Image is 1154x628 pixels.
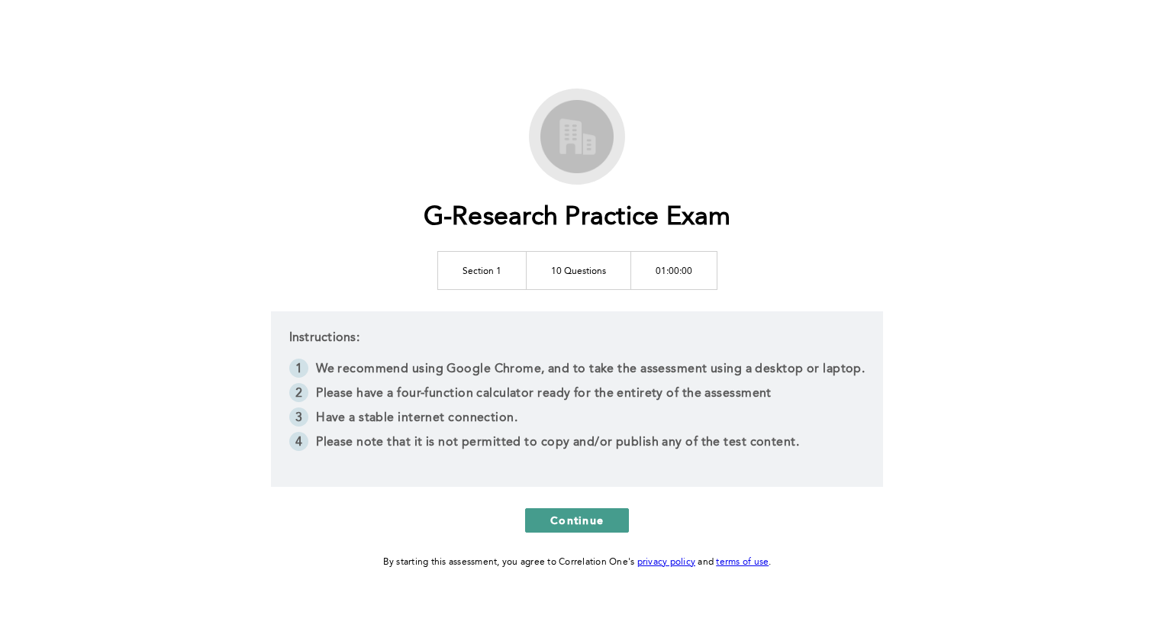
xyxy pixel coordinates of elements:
[383,554,772,571] div: By starting this assessment, you agree to Correlation One's and .
[424,202,731,233] h1: G-Research Practice Exam
[550,513,604,527] span: Continue
[289,359,865,383] li: We recommend using Google Chrome, and to take the assessment using a desktop or laptop.
[525,508,629,533] button: Continue
[630,251,717,289] td: 01:00:00
[271,311,884,487] div: Instructions:
[289,383,865,407] li: Please have a four-function calculator ready for the entirety of the assessment
[637,558,696,567] a: privacy policy
[289,407,865,432] li: Have a stable internet connection.
[716,558,769,567] a: terms of use
[535,95,619,179] img: G-Research
[289,432,865,456] li: Please note that it is not permitted to copy and/or publish any of the test content.
[437,251,526,289] td: Section 1
[526,251,630,289] td: 10 Questions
